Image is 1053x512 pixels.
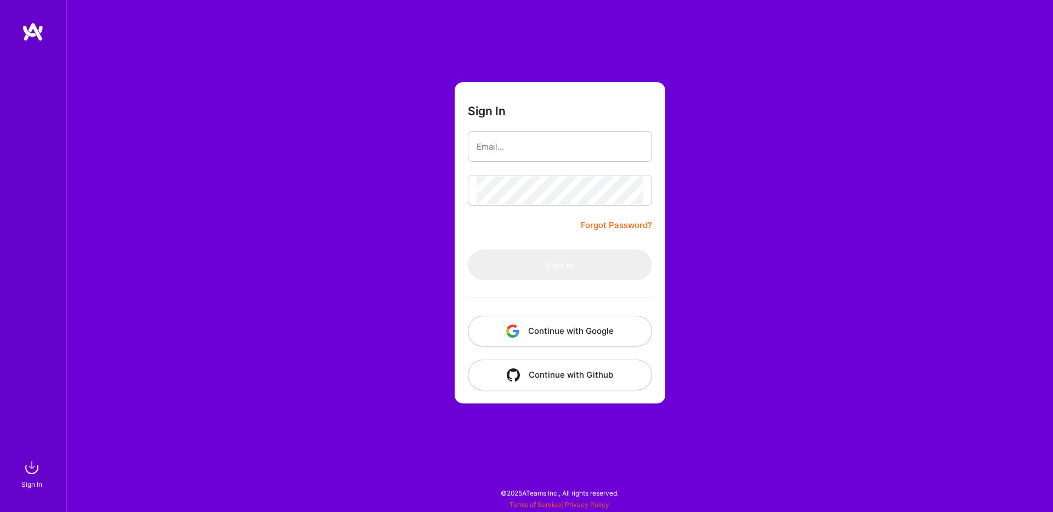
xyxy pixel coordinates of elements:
[507,368,520,382] img: icon
[66,479,1053,507] div: © 2025 ATeams Inc., All rights reserved.
[565,500,609,509] a: Privacy Policy
[468,360,652,390] button: Continue with Github
[468,104,506,118] h3: Sign In
[22,22,44,42] img: logo
[477,133,643,161] input: Email...
[21,479,42,490] div: Sign In
[509,500,609,509] span: |
[509,500,561,509] a: Terms of Service
[581,219,652,232] a: Forgot Password?
[468,316,652,346] button: Continue with Google
[23,457,43,490] a: sign inSign In
[468,249,652,280] button: Sign In
[21,457,43,479] img: sign in
[506,325,519,338] img: icon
